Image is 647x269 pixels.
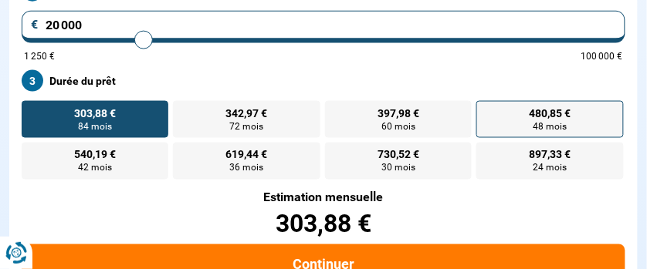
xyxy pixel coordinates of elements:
[378,150,419,160] span: 730,52 €
[74,150,116,160] span: 540,19 €
[534,163,567,173] span: 24 mois
[22,192,625,204] div: Estimation mensuelle
[22,212,625,237] div: 303,88 €
[581,52,623,61] span: 100 000 €
[226,108,268,119] span: 342,97 €
[24,52,55,61] span: 1 250 €
[381,122,415,131] span: 60 mois
[230,163,264,173] span: 36 mois
[530,108,571,119] span: 480,85 €
[230,122,264,131] span: 72 mois
[78,163,112,173] span: 42 mois
[31,18,39,31] span: €
[22,70,625,92] label: Durée du prêt
[226,150,268,160] span: 619,44 €
[78,122,112,131] span: 84 mois
[74,108,116,119] span: 303,88 €
[530,150,571,160] span: 897,33 €
[381,163,415,173] span: 30 mois
[534,122,567,131] span: 48 mois
[378,108,419,119] span: 397,98 €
